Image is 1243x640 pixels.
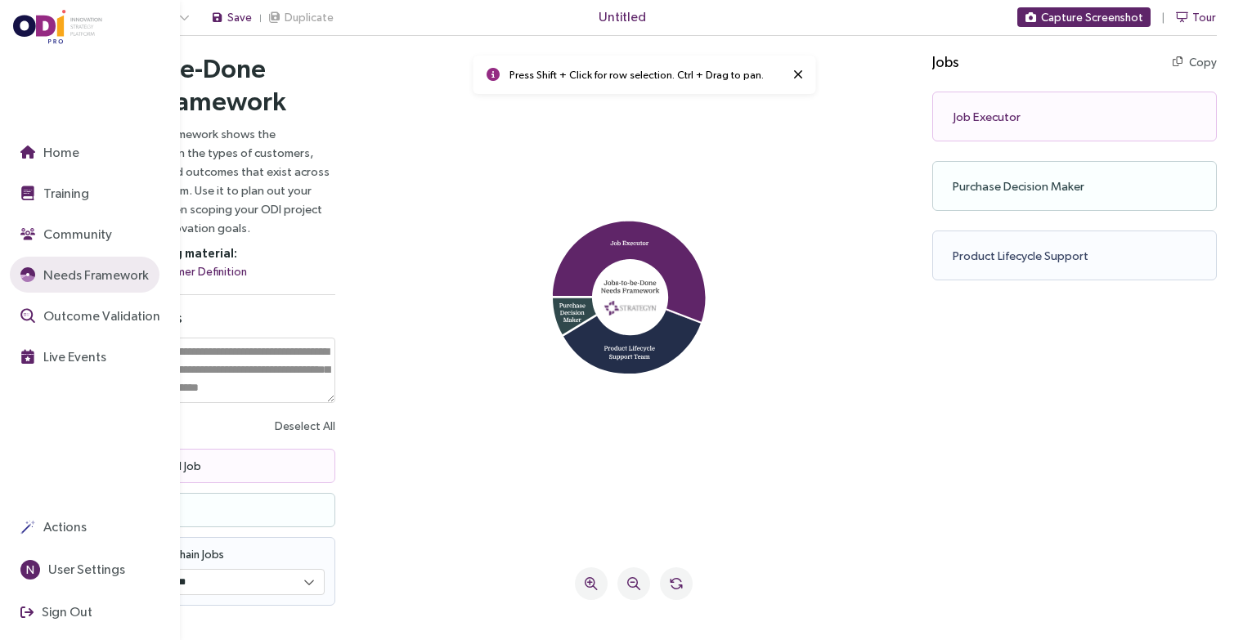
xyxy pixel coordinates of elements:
h4: Jobs [886,13,913,33]
button: Capture Screenshot [1017,7,1151,27]
span: Sign Out [38,602,92,622]
img: Live Events [20,349,35,364]
p: Press Shift + Click for row selection. Ctrl + Drag to pan. [464,26,738,45]
iframe: Needs Framework [46,39,1243,622]
img: ODIpro [13,10,103,44]
img: Training [20,186,35,200]
img: Outcome Validation [20,308,35,323]
button: Training [10,175,100,211]
button: Community [10,216,123,252]
button: Deselect All [229,377,289,396]
span: Training [40,183,89,204]
span: Core Functional Job [56,420,155,433]
span: Outcome Validation [40,306,160,326]
button: Duplicate [267,7,334,27]
button: Needs Framework [10,257,159,293]
button: Save [210,7,253,27]
img: Community [20,226,35,241]
img: Actions [20,520,35,535]
span: Actions [40,517,87,537]
span: User Settings [45,559,125,580]
button: NUser Settings [10,552,136,588]
button: Sign Out [10,594,103,630]
span: Community [40,224,112,244]
img: JTBD Needs Framework [20,267,35,282]
span: N [26,560,34,580]
button: Outcome Validation [10,298,171,333]
button: Copy [1127,16,1171,29]
button: Actions [10,509,97,545]
span: Financial Job [56,464,118,477]
span: Untitled [599,7,646,27]
span: Live Events [40,347,106,367]
span: Home [40,142,79,163]
button: Home [10,134,90,170]
span: Save [227,8,252,26]
span: Tour [1192,8,1216,26]
button: Live Events [10,338,117,374]
span: Needs Framework [40,265,149,285]
span: Capture Screenshot [1041,8,1143,26]
span: Consumption Chain Jobs [56,508,178,521]
button: Tour [1175,7,1217,27]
